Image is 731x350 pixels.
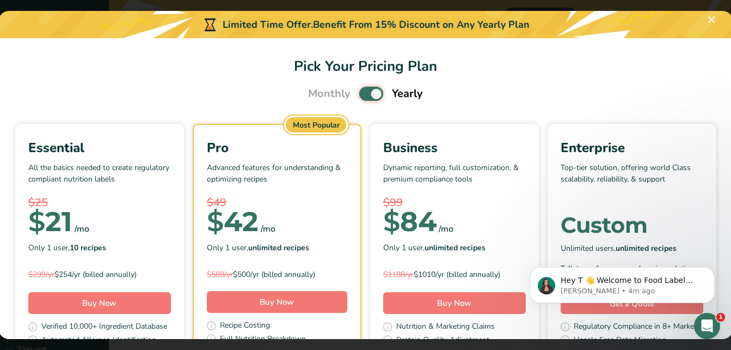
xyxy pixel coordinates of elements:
[694,313,720,339] iframe: Intercom live chat
[396,321,495,334] span: Nutrition & Marketing Claims
[561,162,703,195] p: Top-tier solution, offering world Class scalability, reliability, & support
[437,298,471,309] span: Buy Now
[28,205,45,238] span: $
[383,292,526,314] button: Buy Now
[41,334,156,348] span: Automated Allergen Identification
[716,313,725,322] span: 1
[207,205,224,238] span: $
[28,269,171,280] div: $254/yr (billed annually)
[383,269,414,280] span: $1188/yr
[439,222,453,236] div: /mo
[308,86,351,102] span: Monthly
[82,298,116,309] span: Buy Now
[616,243,677,254] b: unlimited recipes
[207,269,233,280] span: $588/yr
[207,162,347,195] p: Advanced features for understanding & optimizing recipes
[574,321,701,334] span: Regulatory Compliance in 8+ Markets
[28,211,72,233] div: 21
[425,243,486,253] b: unlimited recipes
[561,138,703,158] div: Enterprise
[220,319,270,333] span: Recipe Costing
[574,334,666,348] span: Hassle Free Data Migration
[28,195,171,211] div: $25
[28,292,171,314] button: Buy Now
[383,195,526,211] div: $99
[383,242,486,254] span: Only 1 user,
[248,243,309,253] b: unlimited recipes
[220,333,306,347] span: Full Nutrition Breakdown
[207,195,347,211] div: $49
[207,211,259,233] div: 42
[286,117,347,132] div: Most Popular
[207,242,309,254] span: Only 1 user,
[383,211,437,233] div: 84
[28,242,106,254] span: Only 1 user,
[396,334,489,348] span: Protein Quality Adjustment
[28,269,54,280] span: $299/yr
[383,205,400,238] span: $
[75,222,89,236] div: /mo
[41,321,167,334] span: Verified 10,000+ Ingredient Database
[513,244,731,321] iframe: Intercom notifications message
[313,17,530,32] div: Benefit From 15% Discount on Any Yearly Plan
[70,243,106,253] b: 10 recipes
[11,56,720,77] h1: Pick Your Pricing Plan
[207,291,347,313] button: Buy Now
[207,269,347,280] div: $500/yr (billed annually)
[392,86,423,102] span: Yearly
[383,269,526,280] div: $1010/yr (billed annually)
[561,214,703,236] div: Custom
[28,162,171,195] p: All the basics needed to create regulatory compliant nutrition labels
[207,138,347,158] div: Pro
[261,222,275,236] div: /mo
[383,138,526,158] div: Business
[28,138,171,158] div: Essential
[260,297,294,307] span: Buy Now
[561,243,677,254] span: Unlimited users,
[383,162,526,195] p: Dynamic reporting, full customization, & premium compliance tools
